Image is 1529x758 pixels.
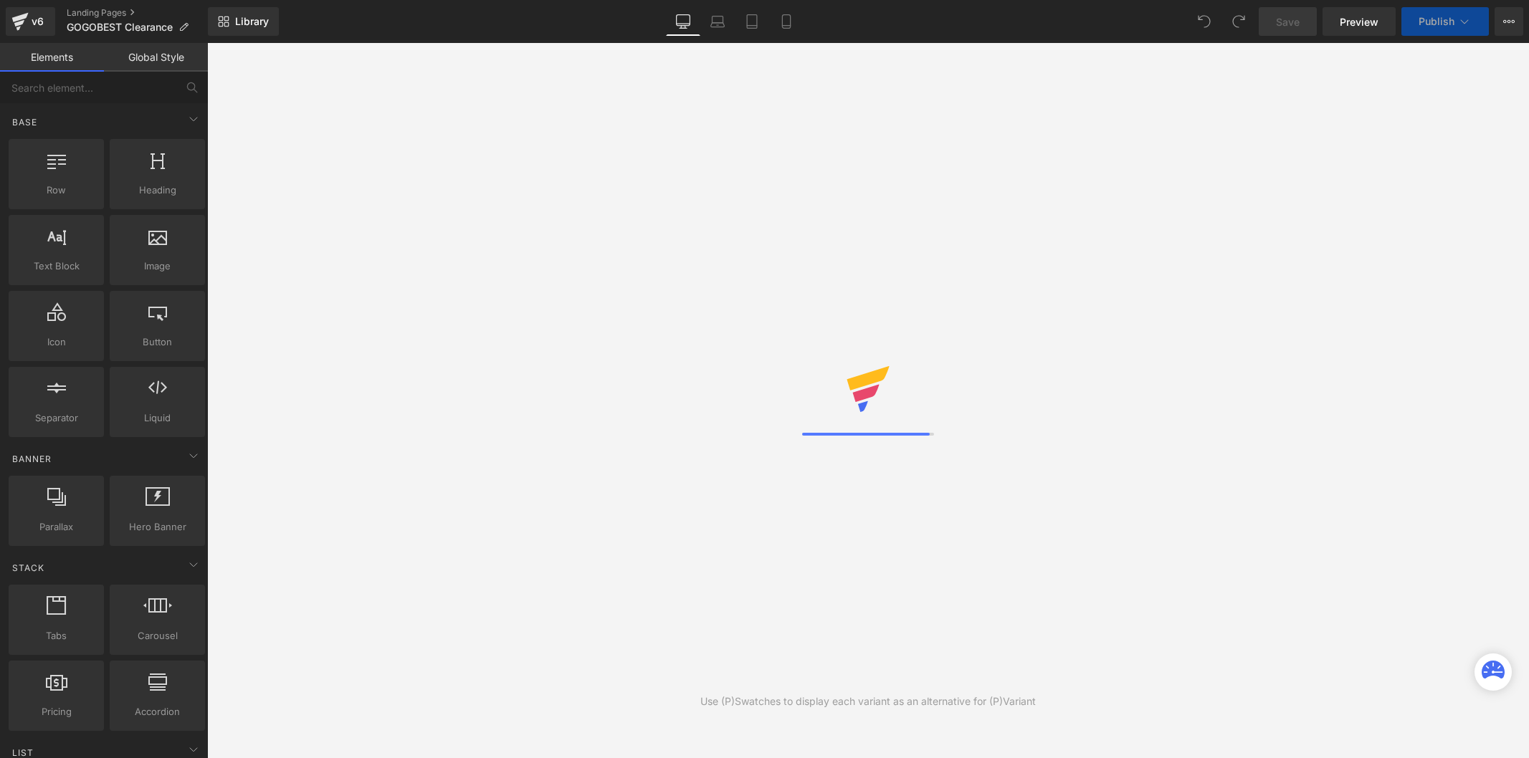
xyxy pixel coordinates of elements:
span: Image [114,259,201,274]
a: Global Style [104,43,208,72]
span: Heading [114,183,201,198]
span: Stack [11,561,46,575]
a: Tablet [735,7,769,36]
span: Separator [13,411,100,426]
a: Laptop [700,7,735,36]
span: Row [13,183,100,198]
a: v6 [6,7,55,36]
a: Mobile [769,7,804,36]
span: Banner [11,452,53,466]
span: Base [11,115,39,129]
span: Liquid [114,411,201,426]
button: Publish [1401,7,1489,36]
span: Text Block [13,259,100,274]
span: GOGOBEST Clearance [67,21,173,33]
span: Button [114,335,201,350]
span: Pricing [13,704,100,719]
button: More [1495,7,1523,36]
span: Preview [1340,14,1378,29]
span: Publish [1419,16,1454,27]
span: Library [235,15,269,28]
button: Undo [1190,7,1219,36]
a: Desktop [666,7,700,36]
span: Tabs [13,628,100,643]
span: Icon [13,335,100,350]
span: Accordion [114,704,201,719]
a: New Library [208,7,279,36]
div: Use (P)Swatches to display each variant as an alternative for (P)Variant [700,694,1036,709]
div: v6 [29,12,47,31]
a: Preview [1323,7,1396,36]
span: Save [1276,14,1300,29]
span: Hero Banner [114,519,201,534]
a: Landing Pages [67,7,208,19]
span: Carousel [114,628,201,643]
button: Redo [1224,7,1253,36]
span: Parallax [13,519,100,534]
